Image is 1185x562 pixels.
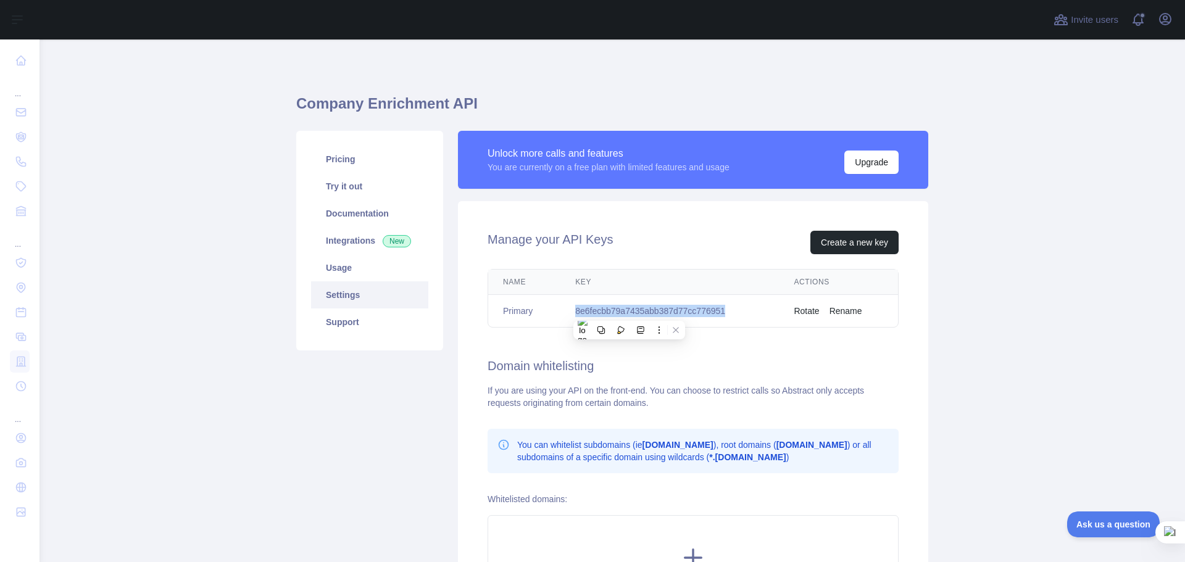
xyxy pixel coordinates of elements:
button: Create a new key [810,231,899,254]
button: Rotate [794,305,819,317]
div: If you are using your API on the front-end. You can choose to restrict calls so Abstract only acc... [488,384,899,409]
a: Pricing [311,146,428,173]
span: Invite users [1071,13,1118,27]
td: Primary [488,295,560,328]
p: You can whitelist subdomains (ie ), root domains ( ) or all subdomains of a specific domain using... [517,439,889,463]
a: Support [311,308,428,336]
b: *.[DOMAIN_NAME] [709,452,786,462]
div: You are currently on a free plan with limited features and usage [488,161,730,173]
a: Usage [311,254,428,281]
th: Actions [779,270,898,295]
td: 8e6fecbb79a7435abb387d77cc776951 [560,295,779,328]
h2: Manage your API Keys [488,231,613,254]
a: Try it out [311,173,428,200]
button: Rename [829,305,862,317]
div: ... [10,225,30,249]
div: ... [10,400,30,424]
h1: Company Enrichment API [296,94,928,123]
th: Key [560,270,779,295]
label: Whitelisted domains: [488,494,567,504]
button: Upgrade [844,151,899,174]
a: Integrations New [311,227,428,254]
a: Documentation [311,200,428,227]
button: Invite users [1051,10,1121,30]
th: Name [488,270,560,295]
div: Unlock more calls and features [488,146,730,161]
a: Settings [311,281,428,308]
span: New [383,235,411,247]
b: [DOMAIN_NAME] [776,440,847,450]
div: ... [10,74,30,99]
iframe: Toggle Customer Support [1067,511,1160,537]
h2: Domain whitelisting [488,357,899,374]
b: [DOMAIN_NAME] [642,440,713,450]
